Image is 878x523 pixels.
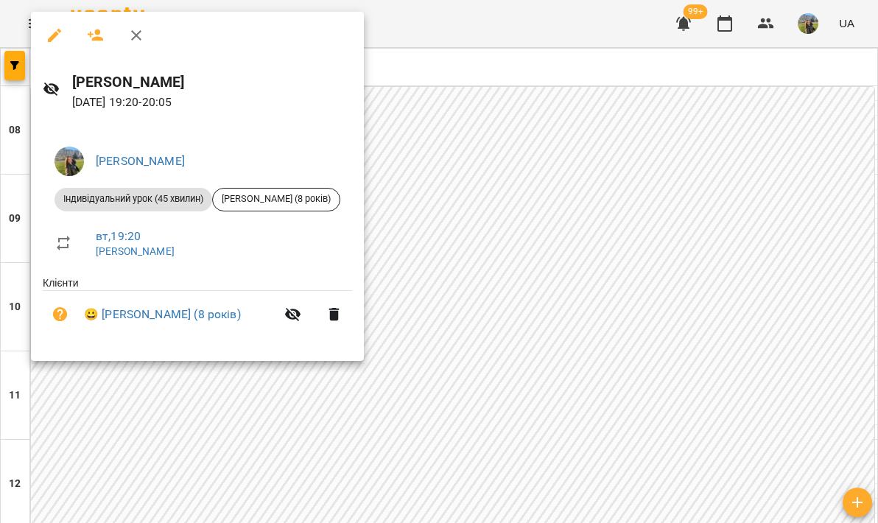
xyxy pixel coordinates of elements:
[213,192,340,206] span: [PERSON_NAME] (8 років)
[96,245,175,257] a: [PERSON_NAME]
[72,94,352,111] p: [DATE] 19:20 - 20:05
[43,275,352,344] ul: Клієнти
[72,71,352,94] h6: [PERSON_NAME]
[55,147,84,176] img: f0a73d492ca27a49ee60cd4b40e07bce.jpeg
[84,306,241,323] a: 😀 [PERSON_NAME] (8 років)
[96,154,185,168] a: [PERSON_NAME]
[43,297,78,332] button: Візит ще не сплачено. Додати оплату?
[96,229,141,243] a: вт , 19:20
[212,188,340,211] div: [PERSON_NAME] (8 років)
[55,192,212,206] span: Індивідуальний урок (45 хвилин)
